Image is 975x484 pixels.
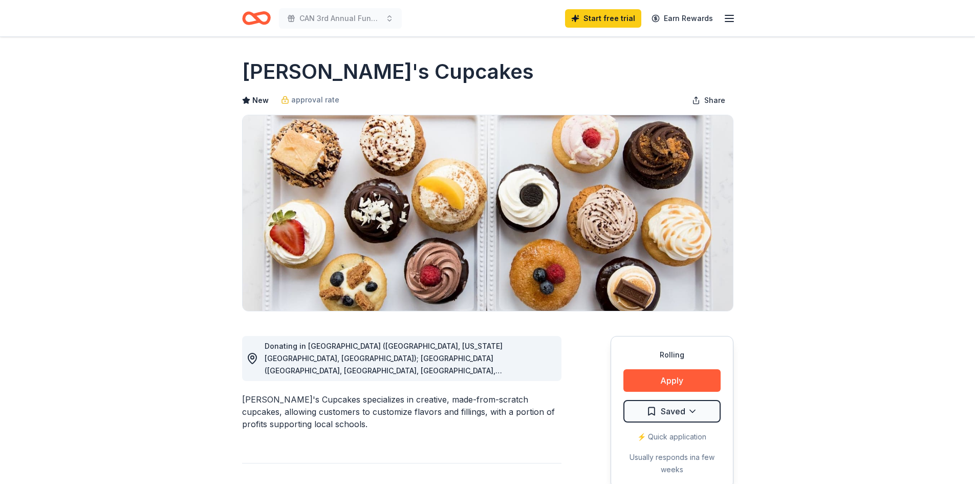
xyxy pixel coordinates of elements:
span: Share [704,94,725,107]
button: Share [684,90,733,111]
img: Image for Molly's Cupcakes [243,115,733,311]
a: Home [242,6,271,30]
div: Usually responds in a few weeks [623,451,721,476]
a: Earn Rewards [645,9,719,28]
span: New [252,94,269,107]
button: Saved [623,400,721,423]
h1: [PERSON_NAME]'s Cupcakes [242,57,534,86]
div: Rolling [623,349,721,361]
span: Donating in [GEOGRAPHIC_DATA] ([GEOGRAPHIC_DATA], [US_STATE][GEOGRAPHIC_DATA], [GEOGRAPHIC_DATA])... [265,342,552,436]
span: Saved [661,405,685,418]
span: approval rate [291,94,339,106]
span: CAN 3rd Annual Fundraising Event [299,12,381,25]
a: approval rate [281,94,339,106]
button: CAN 3rd Annual Fundraising Event [279,8,402,29]
div: [PERSON_NAME]'s Cupcakes specializes in creative, made-from-scratch cupcakes, allowing customers ... [242,393,561,430]
div: ⚡️ Quick application [623,431,721,443]
button: Apply [623,369,721,392]
a: Start free trial [565,9,641,28]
